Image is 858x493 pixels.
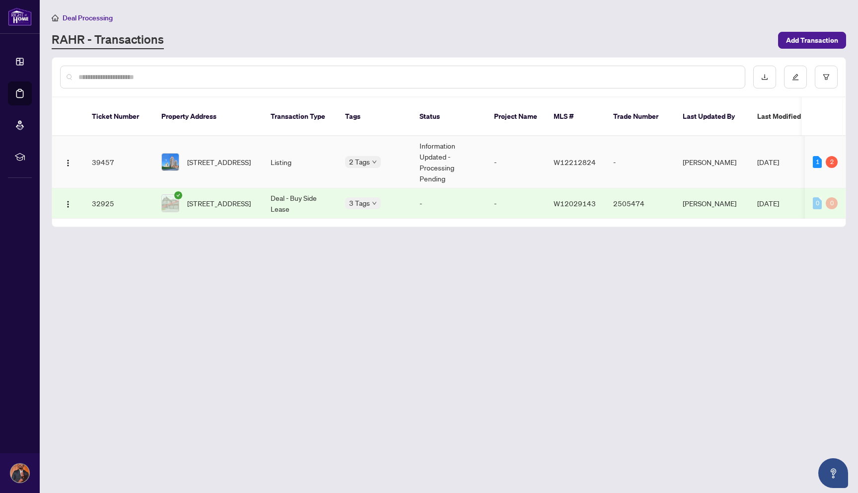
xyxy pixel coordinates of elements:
button: Logo [60,154,76,170]
td: [PERSON_NAME] [675,136,749,188]
span: home [52,14,59,21]
img: logo [8,7,32,26]
span: check-circle [174,191,182,199]
span: [STREET_ADDRESS] [187,157,251,167]
td: - [412,188,486,219]
div: 1 [813,156,822,168]
th: Transaction Type [263,97,337,136]
button: Logo [60,195,76,211]
th: Last Updated By [675,97,749,136]
td: - [486,188,546,219]
img: thumbnail-img [162,154,179,170]
span: [STREET_ADDRESS] [187,198,251,209]
span: [DATE] [757,199,779,208]
div: 2 [826,156,838,168]
img: Logo [64,200,72,208]
span: Deal Processing [63,13,113,22]
th: Status [412,97,486,136]
img: Profile Icon [10,464,29,483]
td: - [486,136,546,188]
div: 0 [826,197,838,209]
a: RAHR - Transactions [52,31,164,49]
td: - [605,136,675,188]
span: download [761,74,768,81]
span: down [372,201,377,206]
th: Property Address [153,97,263,136]
button: download [753,66,776,88]
img: thumbnail-img [162,195,179,212]
td: 39457 [84,136,153,188]
span: [DATE] [757,158,779,166]
th: Trade Number [605,97,675,136]
td: [PERSON_NAME] [675,188,749,219]
button: edit [784,66,807,88]
span: 2 Tags [349,156,370,167]
button: Add Transaction [778,32,846,49]
td: 2505474 [605,188,675,219]
span: W12029143 [554,199,596,208]
td: Deal - Buy Side Lease [263,188,337,219]
span: filter [823,74,830,81]
th: Ticket Number [84,97,153,136]
span: 3 Tags [349,197,370,209]
td: Listing [263,136,337,188]
th: MLS # [546,97,605,136]
span: edit [792,74,799,81]
th: Project Name [486,97,546,136]
button: Open asap [818,458,848,488]
div: 0 [813,197,822,209]
span: Add Transaction [786,32,838,48]
span: Last Modified Date [757,111,818,122]
span: down [372,160,377,164]
th: Last Modified Date [749,97,839,136]
th: Tags [337,97,412,136]
img: Logo [64,159,72,167]
td: Information Updated - Processing Pending [412,136,486,188]
td: 32925 [84,188,153,219]
span: W12212824 [554,158,596,166]
button: filter [815,66,838,88]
